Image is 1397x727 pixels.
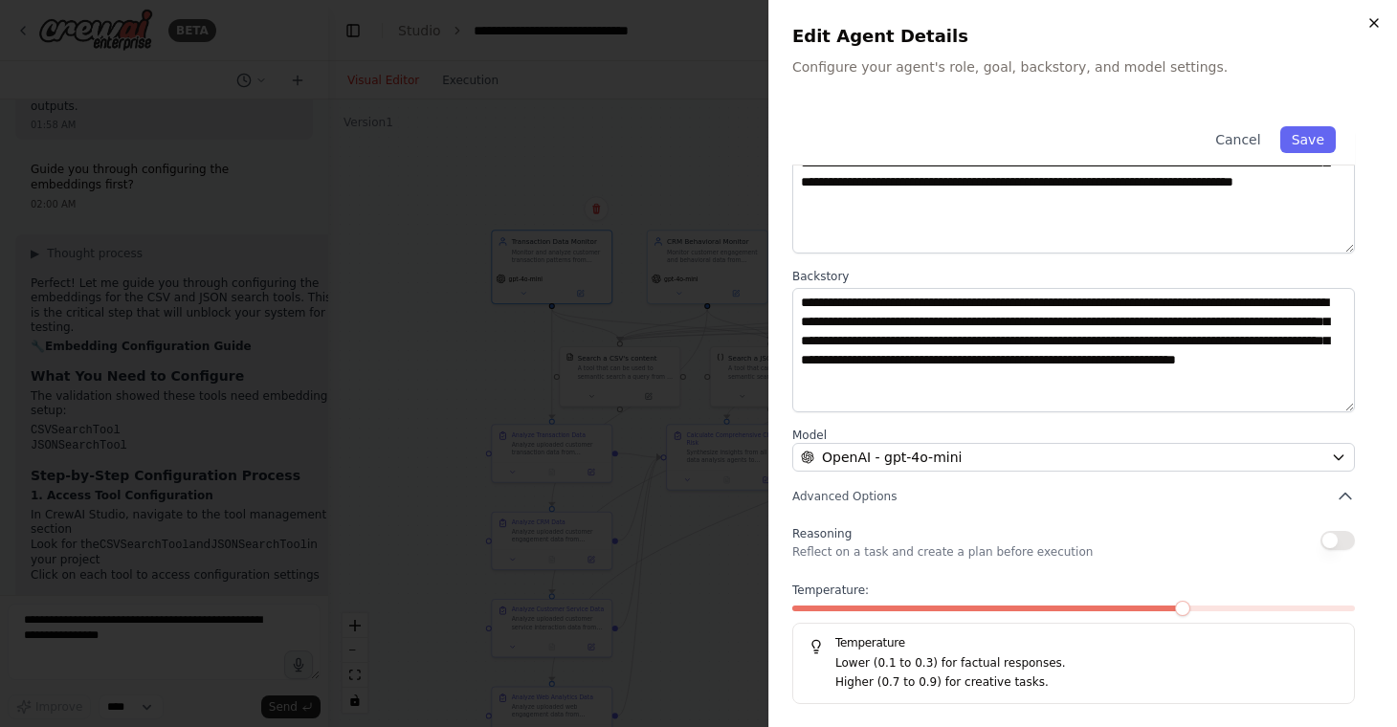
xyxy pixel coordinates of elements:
[835,673,1339,693] p: Higher (0.7 to 0.9) for creative tasks.
[835,654,1339,673] p: Lower (0.1 to 0.3) for factual responses.
[792,544,1093,560] p: Reflect on a task and create a plan before execution
[792,583,869,598] span: Temperature:
[792,487,1355,506] button: Advanced Options
[792,57,1374,77] p: Configure your agent's role, goal, backstory, and model settings.
[792,443,1355,472] button: OpenAI - gpt-4o-mini
[792,527,852,540] span: Reasoning
[792,23,1374,50] h2: Edit Agent Details
[792,269,1355,284] label: Backstory
[809,635,1339,650] h5: Temperature
[822,448,962,467] span: OpenAI - gpt-4o-mini
[1280,126,1336,153] button: Save
[792,428,1355,443] label: Model
[792,489,897,504] span: Advanced Options
[1204,126,1272,153] button: Cancel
